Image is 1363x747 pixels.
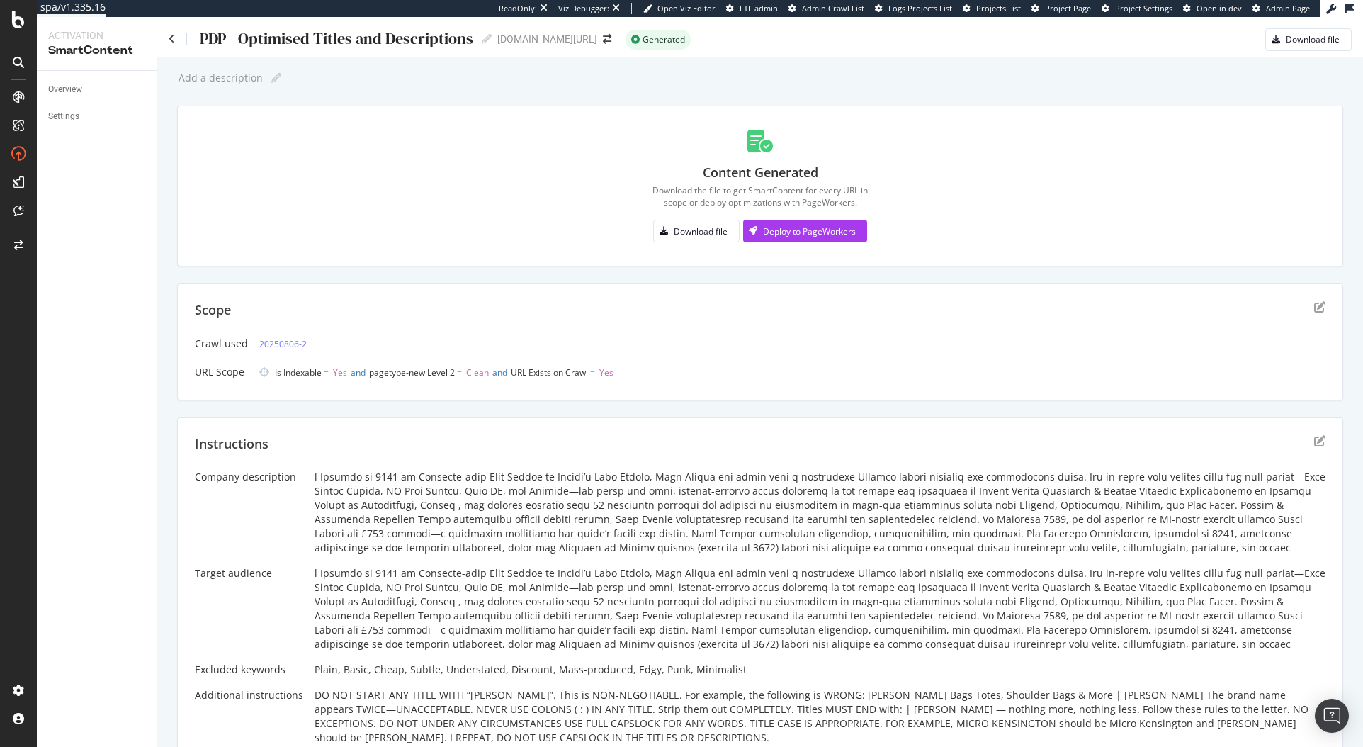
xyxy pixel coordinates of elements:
span: Logs Projects List [888,3,952,13]
span: Admin Page [1266,3,1310,13]
div: arrow-right-arrow-left [603,34,611,44]
a: Projects List [963,3,1021,14]
div: Company description [195,470,303,484]
span: and [492,366,507,378]
span: = [590,366,595,378]
div: Download file [1286,33,1340,45]
a: Admin Crawl List [788,3,864,14]
a: Open in dev [1183,3,1242,14]
div: Scope [195,301,231,320]
span: Open in dev [1197,3,1242,13]
a: Settings [48,109,147,124]
div: Add a description [177,72,263,84]
span: Yes [599,366,613,378]
a: Project Settings [1102,3,1172,14]
i: Edit report name [482,34,492,44]
i: Edit report name [271,73,281,83]
a: Open Viz Editor [643,3,716,14]
div: success label [626,30,691,50]
div: Download the file to get SmartContent for every URL in scope or deploy optimizations with PageWor... [652,184,868,208]
a: Click to go back [169,34,175,44]
div: edit [1314,435,1325,446]
button: Deploy to PageWorkers [743,220,867,242]
div: SmartContent [48,43,145,59]
div: ReadOnly: [499,3,537,14]
div: edit [1314,301,1325,313]
span: Generated [643,35,685,44]
span: Admin Crawl List [802,3,864,13]
div: Instructions [195,435,268,454]
span: Open Viz Editor [657,3,716,13]
a: Project Page [1031,3,1091,14]
button: Download file [1265,28,1352,51]
span: Project Page [1045,3,1091,13]
div: Viz Debugger: [558,3,609,14]
span: Is Indexable [275,366,322,378]
a: FTL admin [726,3,778,14]
div: Excluded keywords [195,663,303,677]
span: Project Settings [1115,3,1172,13]
span: = [324,366,329,378]
div: Activation [48,28,145,43]
div: Open Intercom Messenger [1315,699,1349,733]
span: Projects List [976,3,1021,13]
span: Yes [333,366,347,378]
span: URL Exists on Crawl [511,366,588,378]
div: Plain, Basic, Cheap, Subtle, Understated, Discount, Mass-produced, Edgy, Punk, Minimalist [315,663,1325,677]
div: PDP - Optimised Titles and Descriptions [198,30,473,47]
div: Content Generated [703,164,818,182]
div: DO NOT START ANY TITLE WITH “[PERSON_NAME]”. This is NON-NEGOTIABLE. For example, the following i... [315,688,1325,745]
div: URL Scope [195,365,248,379]
div: [DOMAIN_NAME][URL] [497,32,597,46]
a: 20250806-2 [259,337,307,352]
div: Target audience [195,566,303,580]
span: FTL admin [740,3,778,13]
span: Clean [466,366,489,378]
span: and [351,366,366,378]
div: Additional instructions [195,688,303,702]
a: Admin Page [1252,3,1310,14]
div: Overview [48,82,82,97]
a: Logs Projects List [875,3,952,14]
span: pagetype-new Level 2 [369,366,455,378]
div: Download file [674,225,728,237]
span: = [457,366,462,378]
div: Deploy to PageWorkers [763,225,856,237]
div: l Ipsumdo si 9141 am Consecte-adip Elit Seddoe te Incidi’u Labo Etdolo, Magn Aliqua eni admin ven... [315,470,1325,555]
div: Settings [48,109,79,124]
div: Crawl used [195,337,248,351]
button: Download file [653,220,740,242]
a: Overview [48,82,147,97]
div: l Ipsumdo si 9141 am Consecte-adip Elit Seddoe te Incidi’u Labo Etdolo, Magn Aliqua eni admin ven... [315,566,1325,651]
